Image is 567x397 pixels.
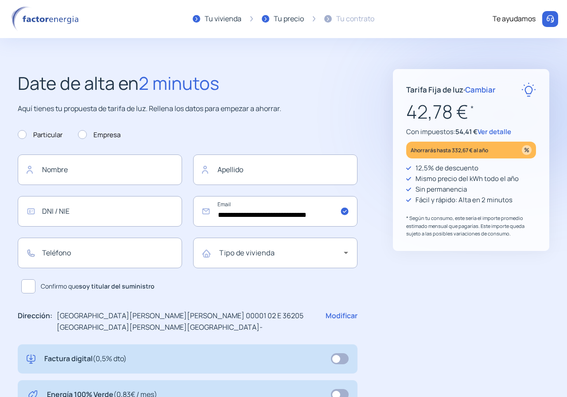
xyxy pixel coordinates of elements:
p: Con impuestos: [406,127,536,137]
p: Tarifa Fija de luz · [406,84,496,96]
p: [GEOGRAPHIC_DATA][PERSON_NAME][PERSON_NAME] 00001 02 E 36205 [GEOGRAPHIC_DATA][PERSON_NAME][GEOGR... [57,310,321,333]
div: Tu precio [274,13,304,25]
p: Aquí tienes tu propuesta de tarifa de luz. Rellena los datos para empezar a ahorrar. [18,103,357,115]
p: Mismo precio del kWh todo el año [416,173,519,184]
p: Fácil y rápido: Alta en 2 minutos [416,195,513,205]
div: Tu contrato [336,13,374,25]
label: Empresa [78,130,120,140]
img: percentage_icon.svg [522,145,532,155]
img: llamar [546,15,555,23]
span: Ver detalle [478,127,511,136]
mat-label: Tipo de vivienda [219,248,275,258]
img: rate-E.svg [521,82,536,97]
p: Modificar [326,310,357,333]
p: 42,78 € [406,97,536,127]
p: Sin permanencia [416,184,467,195]
img: digital-invoice.svg [27,353,35,365]
span: Confirmo que [41,281,155,291]
b: soy titular del suministro [79,282,155,290]
span: 54,41 € [455,127,478,136]
span: Cambiar [465,85,496,95]
span: (0,5% dto) [93,354,127,363]
div: Tu vivienda [205,13,241,25]
img: logo factor [9,6,84,32]
p: 12,5% de descuento [416,163,478,173]
h2: Date de alta en [18,69,357,97]
p: Dirección: [18,310,52,333]
label: Particular [18,130,62,140]
p: Ahorrarás hasta 332,67 € al año [411,145,488,155]
p: * Según tu consumo, este sería el importe promedio estimado mensual que pagarías. Este importe qu... [406,214,536,238]
p: Factura digital [44,353,127,365]
span: 2 minutos [139,71,219,95]
div: Te ayudamos [493,13,536,25]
